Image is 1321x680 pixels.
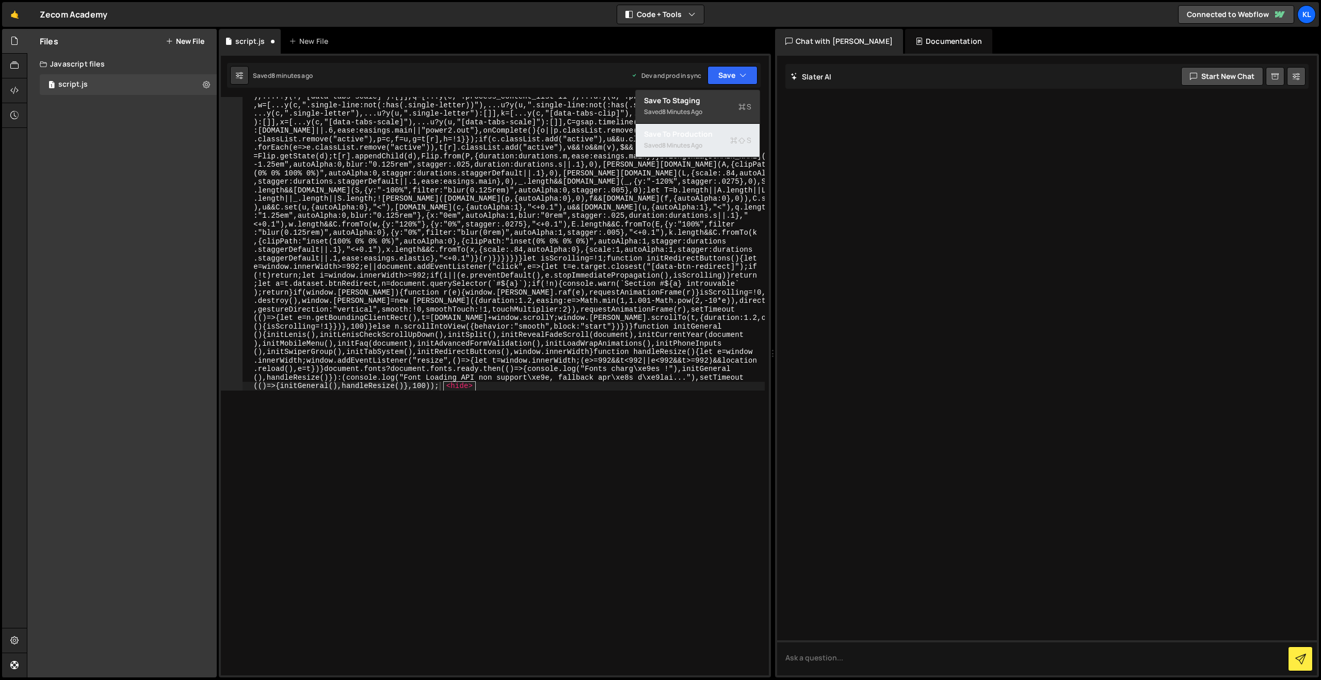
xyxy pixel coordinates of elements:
button: Code + Tools [617,5,704,24]
div: Dev and prod in sync [631,71,701,80]
a: Connected to Webflow [1178,5,1294,24]
div: Code + Tools [635,90,760,158]
div: script.js [58,80,88,89]
div: 8 minutes ago [271,71,313,80]
div: 8 minutes ago [662,141,702,150]
div: 8 minutes ago [662,107,702,116]
button: Save [707,66,758,85]
button: Save to StagingS Saved8 minutes ago [636,90,760,124]
a: Kl [1297,5,1316,24]
span: S [738,102,751,112]
div: 16608/45160.js [40,74,217,95]
div: Saved [644,139,751,152]
div: Chat with [PERSON_NAME] [775,29,903,54]
h2: Files [40,36,58,47]
div: Saved [253,71,313,80]
div: Zecom Academy [40,8,107,21]
div: New File [289,36,332,46]
span: S [730,135,751,145]
span: <hide> [443,381,475,391]
div: Save to Production [644,129,751,139]
button: Save to ProductionS Saved8 minutes ago [636,124,760,157]
button: New File [166,37,204,45]
div: Documentation [905,29,992,54]
div: Saved [644,106,751,118]
div: Javascript files [27,54,217,74]
div: script.js [235,36,265,46]
h2: Slater AI [791,72,832,82]
a: 🤙 [2,2,27,27]
button: Start new chat [1181,67,1263,86]
div: Save to Staging [644,95,751,106]
span: 1 [49,82,55,90]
